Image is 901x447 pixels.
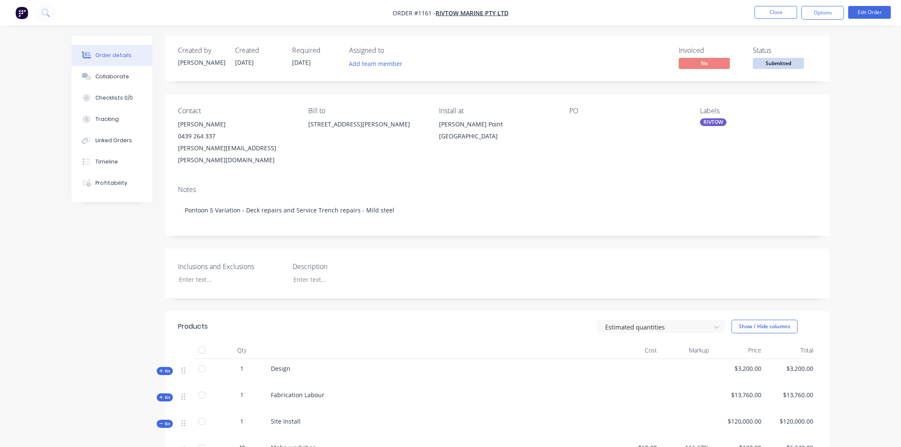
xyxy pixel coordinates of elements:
span: 1 [240,417,244,426]
div: [PERSON_NAME] Point [GEOGRAPHIC_DATA] [439,118,556,146]
div: [STREET_ADDRESS][PERSON_NAME] [308,118,425,130]
div: Invoiced [679,46,743,54]
span: Order #1161 - [393,9,436,17]
div: Notes [178,186,817,194]
div: Linked Orders [95,137,132,144]
button: Show / Hide columns [732,320,798,333]
span: Design [271,364,290,372]
div: Total [765,342,817,359]
span: $13,760.00 [768,390,814,399]
div: [PERSON_NAME] [178,118,295,130]
span: $3,200.00 [768,364,814,373]
span: $13,760.00 [716,390,761,399]
button: Options [801,6,844,20]
span: Submitted [753,58,804,69]
div: Profitability [95,179,127,187]
button: Close [755,6,797,19]
div: Markup [660,342,713,359]
button: Add team member [349,58,407,69]
button: Submitted [753,58,804,71]
div: Contact [178,107,295,115]
button: Profitability [72,172,152,194]
a: RIVTOW MARINE PTY LTD [436,9,508,17]
span: $120,000.00 [768,417,814,426]
div: Assigned to [349,46,434,54]
div: Install at [439,107,556,115]
label: Description [293,261,399,272]
button: Edit Order [848,6,891,19]
label: Inclusions and Exclusions [178,261,284,272]
div: Labels [700,107,817,115]
button: Kit [157,367,173,375]
span: Kit [159,394,170,401]
div: 0439 264 337 [178,130,295,142]
div: [PERSON_NAME] [178,58,225,67]
span: 1 [240,390,244,399]
div: Qty [216,342,267,359]
div: [PERSON_NAME] Point [GEOGRAPHIC_DATA] [439,118,556,142]
span: Fabrication Labour [271,391,324,399]
div: PO [569,107,686,115]
div: Created [235,46,282,54]
span: No [679,58,730,69]
button: Kit [157,393,173,401]
span: $3,200.00 [716,364,761,373]
span: $120,000.00 [716,417,761,426]
button: Add team member [344,58,407,69]
span: [DATE] [235,58,254,66]
div: [PERSON_NAME][EMAIL_ADDRESS][PERSON_NAME][DOMAIN_NAME] [178,142,295,166]
span: Site Install [271,417,301,425]
div: RIVTOW [700,118,726,126]
button: Kit [157,420,173,428]
div: Required [292,46,339,54]
img: Factory [15,6,28,19]
div: Bill to [308,107,425,115]
div: Tracking [95,115,119,123]
button: Linked Orders [72,130,152,151]
div: Cost [608,342,660,359]
div: Pontoon 5 Variation - Deck repairs and Service Trench repairs - Mild steel [178,197,817,223]
button: Timeline [72,151,152,172]
button: Checklists 0/0 [72,87,152,109]
button: Order details [72,45,152,66]
div: Collaborate [95,73,129,80]
span: [DATE] [292,58,311,66]
button: Collaborate [72,66,152,87]
span: 1 [240,364,244,373]
div: Created by [178,46,225,54]
button: Tracking [72,109,152,130]
div: Checklists 0/0 [95,94,133,102]
div: Status [753,46,817,54]
span: Kit [159,421,170,427]
div: [PERSON_NAME]0439 264 337[PERSON_NAME][EMAIL_ADDRESS][PERSON_NAME][DOMAIN_NAME] [178,118,295,166]
div: Products [178,321,208,332]
div: Order details [95,52,132,59]
div: [STREET_ADDRESS][PERSON_NAME] [308,118,425,146]
div: Timeline [95,158,118,166]
div: Price [712,342,765,359]
span: Kit [159,368,170,374]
